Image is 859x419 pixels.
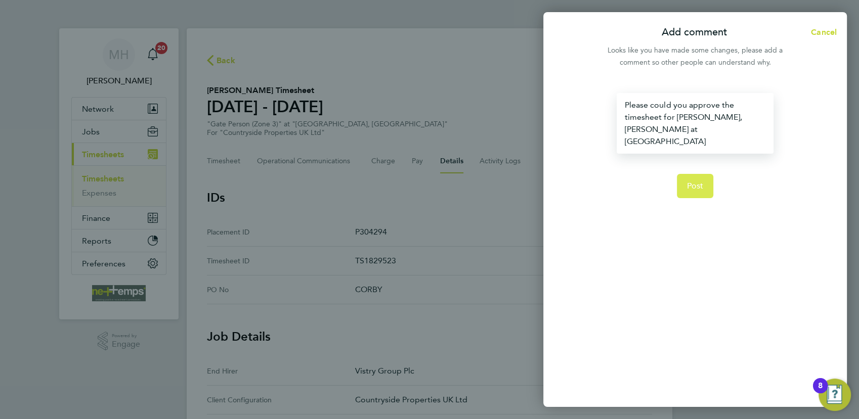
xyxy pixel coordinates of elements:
[687,181,704,191] span: Post
[617,93,773,154] div: Please could you approve the timesheet for [PERSON_NAME], [PERSON_NAME] at [GEOGRAPHIC_DATA]
[795,22,847,42] button: Cancel
[808,27,837,37] span: Cancel
[602,44,788,69] div: Looks like you have made some changes, please add a comment so other people can understand why.
[819,379,851,411] button: Open Resource Center, 8 new notifications
[677,174,714,198] button: Post
[818,386,823,399] div: 8
[662,25,727,39] p: Add comment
